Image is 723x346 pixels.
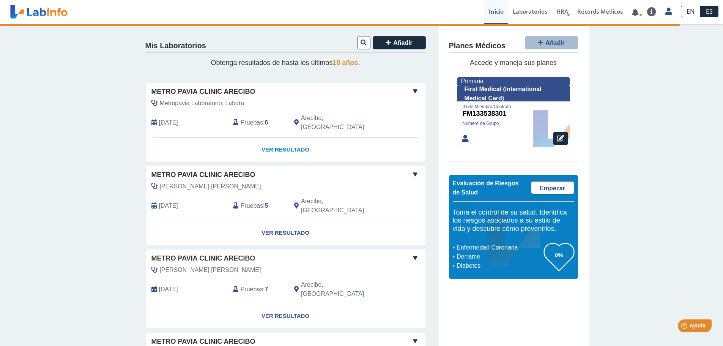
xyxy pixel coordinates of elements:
span: Arecibo, PR [301,280,385,299]
span: Metro Pavia Clinic Arecibo [151,87,255,97]
h5: Toma el control de su salud. Identifica los riesgos asociados a su estilo de vida y descubre cómo... [453,209,574,233]
b: 7 [265,286,268,292]
span: Pruebas [241,201,263,210]
a: Ver Resultado [146,138,425,162]
li: Derrame [455,252,544,261]
span: Primaria [461,78,484,84]
span: Accede y maneja sus planes [470,59,557,66]
span: HRA [556,8,568,15]
span: Evaluación de Riesgos de Salud [453,180,519,196]
button: Añadir [525,36,578,49]
span: Añadir [393,39,413,46]
b: 5 [265,202,268,209]
h3: 0% [544,250,574,260]
div: : [227,280,288,299]
a: ES [700,6,718,17]
h4: Planes Médicos [449,41,506,51]
span: Obtenga resultados de hasta los últimos . [211,59,360,66]
span: Arecibo, PR [301,114,385,132]
span: Rohena Santaella, Jorge [160,182,261,191]
span: Pruebas [241,118,263,127]
span: Arecibo, PR [301,197,385,215]
div: : [227,114,288,132]
li: Enfermedad Coronaria [455,243,544,252]
a: Ver Resultado [146,221,425,245]
h4: Mis Laboratorios [145,41,206,51]
span: 2025-03-25 [159,201,178,210]
span: Empezar [540,185,565,191]
span: Metro Pavia Clinic Arecibo [151,170,255,180]
a: Ver Resultado [146,304,425,328]
button: Añadir [373,36,426,49]
b: 6 [265,119,268,126]
a: EN [681,6,700,17]
span: 2024-11-08 [159,285,178,294]
a: Empezar [531,181,574,194]
span: Metropavia Laboratorio, Labora [160,99,244,108]
span: Añadir [545,39,565,46]
iframe: Help widget launcher [655,316,715,338]
li: Diabetes [455,261,544,270]
span: 10 años [333,59,358,66]
div: : [227,197,288,215]
span: 2025-09-23 [159,118,178,127]
span: Pruebas [241,285,263,294]
span: Rohena Santaella, Jorge [160,265,261,275]
span: Metro Pavia Clinic Arecibo [151,253,255,264]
